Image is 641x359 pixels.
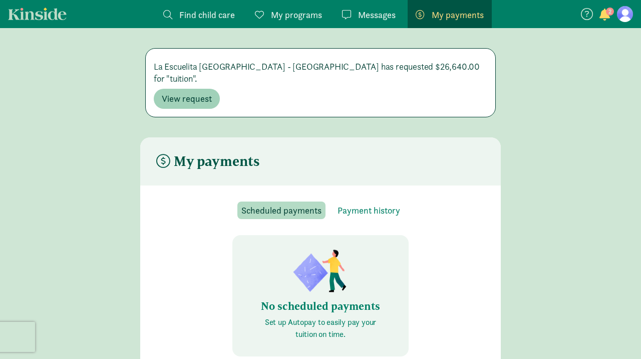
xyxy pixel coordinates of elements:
[256,316,385,340] p: Set up Autopay to easily pay your tuition on time.
[241,204,322,217] span: Scheduled payments
[154,57,487,85] p: La Escuelita [GEOGRAPHIC_DATA] - [GEOGRAPHIC_DATA] has requested $26,640.00 for "tuition".
[162,93,212,105] span: View request
[338,204,400,217] span: Payment history
[358,8,396,22] span: Messages
[179,8,235,22] span: Find child care
[237,202,326,219] button: Scheduled payments
[156,153,260,169] h4: My payments
[606,8,614,16] span: 2
[290,247,351,295] img: illustration-child2.png
[8,8,67,20] a: Kinside
[432,8,484,22] span: My payments
[598,9,612,22] button: 2
[334,202,404,219] button: Payment history
[271,8,322,22] span: My programs
[154,89,220,109] button: View request
[256,300,385,312] h6: No scheduled payments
